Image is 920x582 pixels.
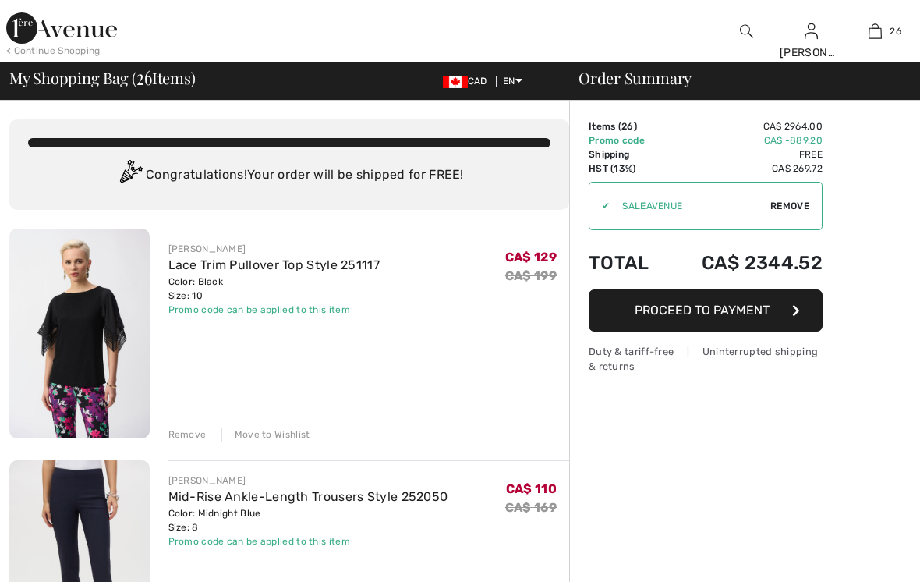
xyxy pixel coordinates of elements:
[770,199,809,213] span: Remove
[740,22,753,41] img: search the website
[869,22,882,41] img: My Bag
[168,428,207,442] div: Remove
[890,24,901,38] span: 26
[589,147,667,161] td: Shipping
[505,268,557,283] s: CA$ 199
[9,229,150,438] img: Lace Trim Pullover Top Style 251117
[6,12,117,44] img: 1ère Avenue
[589,199,610,213] div: ✔
[443,76,494,87] span: CAD
[506,481,557,496] span: CA$ 110
[667,161,823,176] td: CA$ 269.72
[844,22,907,41] a: 26
[221,428,310,442] div: Move to Wishlist
[168,275,380,303] div: Color: Black Size: 10
[610,183,770,229] input: Promo code
[667,133,823,147] td: CA$ -889.20
[168,303,380,317] div: Promo code can be applied to this item
[589,133,667,147] td: Promo code
[168,474,448,488] div: [PERSON_NAME]
[621,121,634,132] span: 26
[168,257,380,272] a: Lace Trim Pullover Top Style 251117
[780,44,843,61] div: [PERSON_NAME]
[560,70,911,86] div: Order Summary
[667,236,823,289] td: CA$ 2344.52
[505,250,557,264] span: CA$ 129
[589,236,667,289] td: Total
[589,119,667,133] td: Items ( )
[503,76,522,87] span: EN
[805,22,818,41] img: My Info
[28,160,550,191] div: Congratulations! Your order will be shipped for FREE!
[667,119,823,133] td: CA$ 2964.00
[115,160,146,191] img: Congratulation2.svg
[667,147,823,161] td: Free
[136,66,152,87] span: 26
[168,506,448,534] div: Color: Midnight Blue Size: 8
[505,500,557,515] s: CA$ 169
[589,289,823,332] button: Proceed to Payment
[805,23,818,38] a: Sign In
[168,534,448,548] div: Promo code can be applied to this item
[9,70,196,86] span: My Shopping Bag ( Items)
[6,44,101,58] div: < Continue Shopping
[443,76,468,88] img: Canadian Dollar
[168,489,448,504] a: Mid-Rise Ankle-Length Trousers Style 252050
[168,242,380,256] div: [PERSON_NAME]
[635,303,770,318] span: Proceed to Payment
[589,161,667,176] td: HST (13%)
[589,344,823,374] div: Duty & tariff-free | Uninterrupted shipping & returns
